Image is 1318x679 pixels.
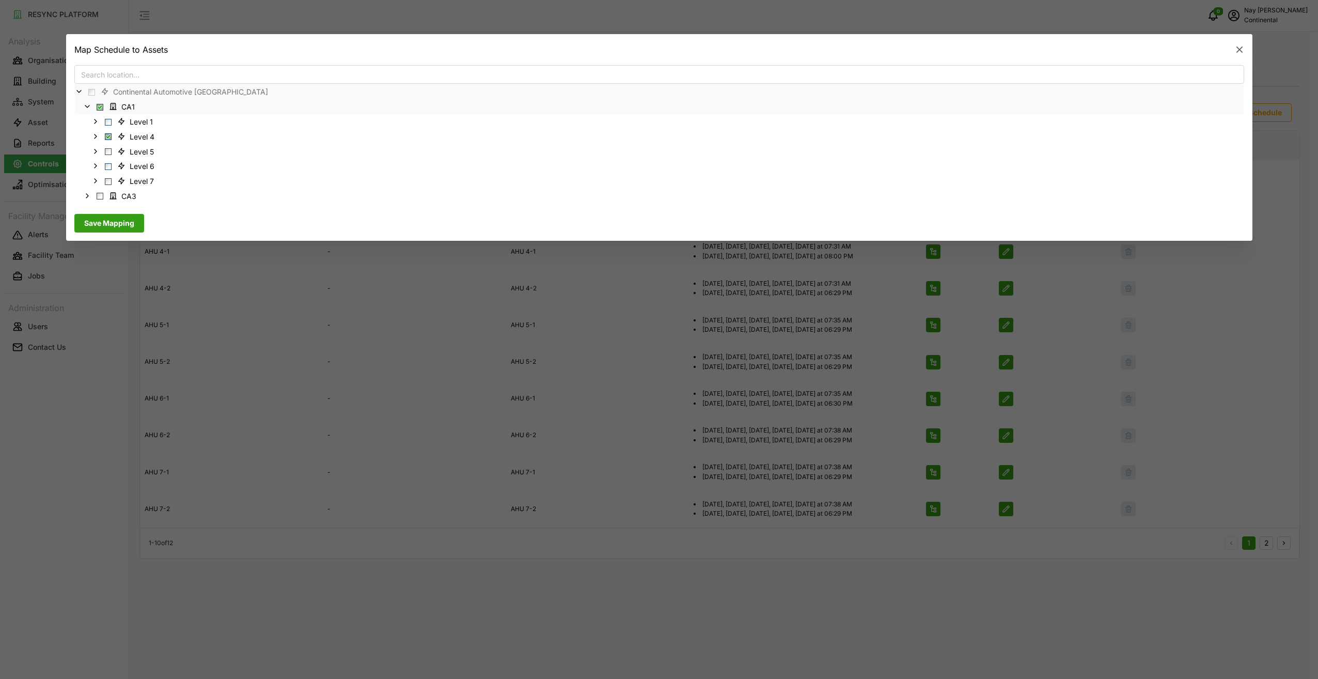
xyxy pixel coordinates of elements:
span: CA3 [105,190,144,202]
h2: Map Schedule to Assets [74,45,168,54]
button: Save Mapping [74,214,144,233]
span: Level 7 [130,176,154,187]
span: Select Level 1 [105,118,112,125]
span: Continental Automotive [GEOGRAPHIC_DATA] [113,87,268,97]
span: Select Level 4 [105,133,112,140]
span: Select Level 6 [105,163,112,170]
span: Level 5 [130,146,154,157]
span: Continental Automotive Singapore [97,85,275,98]
span: CA1 [121,102,135,112]
span: Level 4 [113,130,162,142]
span: Select Continental Automotive Singapore [88,89,95,96]
span: Select Level 7 [105,178,112,184]
span: CA3 [121,191,136,202]
span: Select CA1 [97,103,103,110]
span: Select CA3 [97,193,103,199]
input: Search location... [74,65,1244,84]
span: Level 5 [113,145,161,157]
span: Level 1 [113,115,160,128]
span: Level 4 [130,131,154,142]
span: CA1 [105,100,142,113]
span: Select Level 5 [105,148,112,155]
span: Level 1 [130,117,153,127]
span: Save Mapping [84,214,134,232]
span: Level 6 [113,160,162,172]
span: Level 7 [113,175,161,187]
span: Level 6 [130,161,154,172]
